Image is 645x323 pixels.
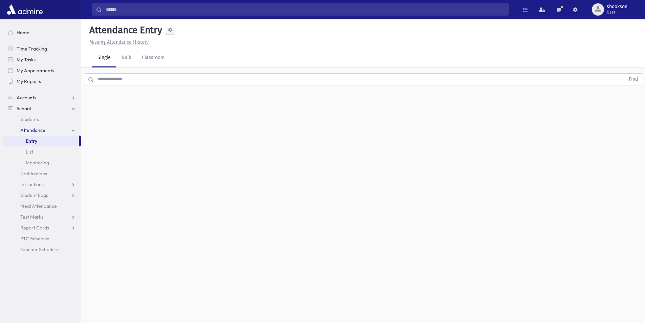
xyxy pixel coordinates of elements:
a: PTC Schedule [3,233,81,244]
a: My Tasks [3,54,81,65]
span: Monitoring [26,160,49,166]
a: Entry [3,136,79,146]
span: My Reports [17,78,41,84]
a: Report Cards [3,222,81,233]
span: sbookson [607,4,627,9]
span: School [17,105,31,112]
img: AdmirePro [5,3,44,16]
span: My Tasks [17,57,36,63]
span: Accounts [17,95,36,101]
span: PTC Schedule [20,236,49,242]
a: Missing Attendance History [87,39,149,45]
span: List [26,149,33,155]
input: Search [102,3,509,16]
a: Meal Attendance [3,201,81,211]
a: My Reports [3,76,81,87]
a: Bulk [116,48,136,67]
span: Teacher Schedule [20,246,58,253]
button: Find [625,74,642,85]
span: Meal Attendance [20,203,57,209]
span: My Appointments [17,67,54,74]
a: Notifications [3,168,81,179]
h5: Attendance Entry [87,24,162,36]
u: Missing Attendance History [89,39,149,45]
a: Monitoring [3,157,81,168]
a: Students [3,114,81,125]
a: Time Tracking [3,43,81,54]
a: Classroom [136,48,170,67]
a: Single [92,48,116,67]
a: Home [3,27,81,38]
a: Accounts [3,92,81,103]
span: Entry [26,138,37,144]
span: Home [17,29,29,36]
span: Student Logs [20,192,48,198]
span: Notifications [20,170,47,177]
span: Infractions [20,181,44,187]
a: Teacher Schedule [3,244,81,255]
a: Attendance [3,125,81,136]
a: Infractions [3,179,81,190]
a: My Appointments [3,65,81,76]
a: School [3,103,81,114]
a: Test Marks [3,211,81,222]
span: Report Cards [20,225,49,231]
a: List [3,146,81,157]
span: Students [20,116,39,122]
span: Attendance [20,127,45,133]
a: Student Logs [3,190,81,201]
span: User [607,9,627,15]
span: Test Marks [20,214,43,220]
span: Time Tracking [17,46,47,52]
